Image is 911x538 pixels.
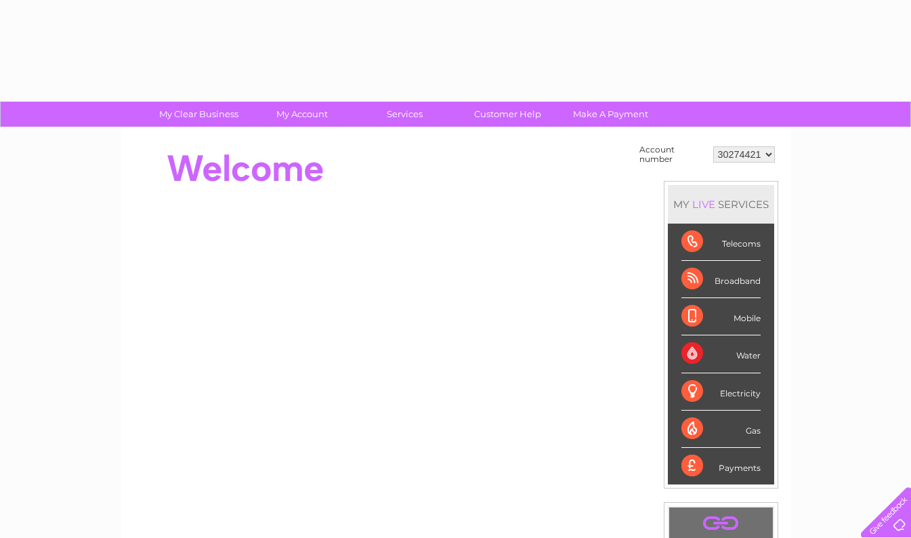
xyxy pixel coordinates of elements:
[636,142,710,167] td: Account number
[555,102,666,127] a: Make A Payment
[681,448,761,484] div: Payments
[681,411,761,448] div: Gas
[349,102,461,127] a: Services
[690,198,718,211] div: LIVE
[246,102,358,127] a: My Account
[452,102,564,127] a: Customer Help
[681,373,761,411] div: Electricity
[668,185,774,224] div: MY SERVICES
[681,298,761,335] div: Mobile
[681,224,761,261] div: Telecoms
[143,102,255,127] a: My Clear Business
[673,511,769,535] a: .
[681,335,761,373] div: Water
[681,261,761,298] div: Broadband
